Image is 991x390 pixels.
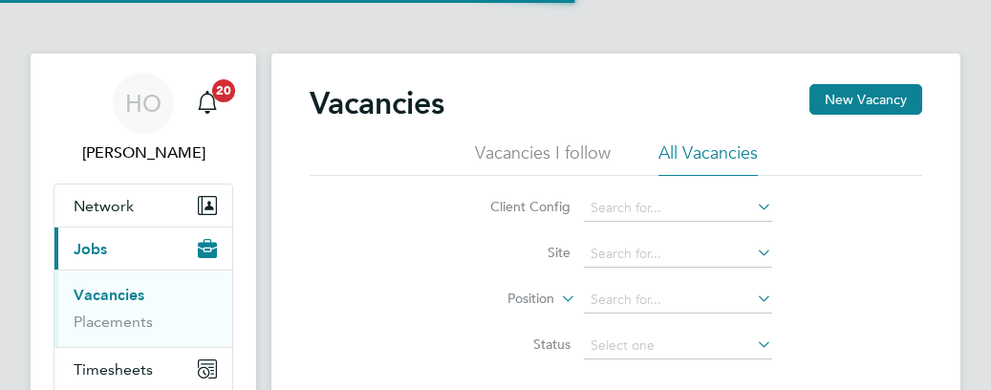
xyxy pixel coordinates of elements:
[54,270,232,347] div: Jobs
[74,197,134,215] span: Network
[584,195,772,222] input: Search for...
[74,313,153,331] a: Placements
[461,244,571,261] label: Site
[584,333,772,359] input: Select one
[584,241,772,268] input: Search for...
[809,84,922,115] button: New Vacancy
[74,240,107,258] span: Jobs
[658,141,758,176] li: All Vacancies
[444,290,554,309] label: Position
[584,287,772,314] input: Search for...
[54,73,233,164] a: HO[PERSON_NAME]
[54,348,232,390] button: Timesheets
[461,336,571,353] label: Status
[212,79,235,102] span: 20
[188,73,226,134] a: 20
[54,184,232,227] button: Network
[475,141,611,176] li: Vacancies I follow
[125,91,162,116] span: HO
[54,141,233,164] span: Harry Owen
[74,286,144,304] a: Vacancies
[54,227,232,270] button: Jobs
[310,84,444,122] h2: Vacancies
[74,360,153,379] span: Timesheets
[461,198,571,215] label: Client Config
